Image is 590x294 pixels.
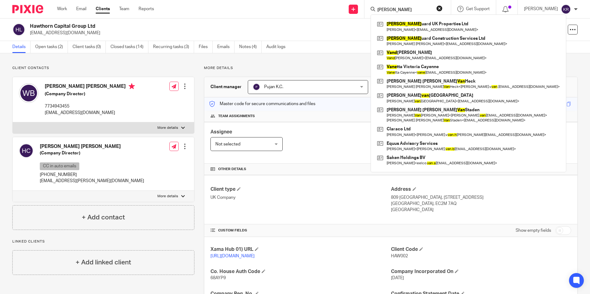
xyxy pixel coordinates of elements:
[96,6,110,12] a: Clients
[45,103,135,109] p: 7734943455
[210,84,242,90] h3: Client manager
[82,213,125,222] h4: + Add contact
[12,23,25,36] img: svg%3E
[110,41,148,53] a: Closed tasks (14)
[157,194,178,199] p: More details
[209,101,315,107] p: Master code for secure communications and files
[210,194,391,201] p: UK Company
[210,268,391,275] h4: Co. House Auth Code
[391,186,571,193] h4: Address
[377,7,432,13] input: Search
[153,41,194,53] a: Recurring tasks (3)
[12,5,43,13] img: Pixie
[30,23,401,30] h2: Hawthorn Capital Group Ltd
[40,150,144,156] h5: (Company Director)
[391,201,571,207] p: [GEOGRAPHIC_DATA], EC2M 7AQ
[40,143,144,150] h4: [PERSON_NAME] [PERSON_NAME]
[391,254,408,258] span: HAW002
[217,41,235,53] a: Emails
[391,207,571,213] p: [GEOGRAPHIC_DATA]
[524,6,558,12] p: [PERSON_NAME]
[266,41,290,53] a: Audit logs
[45,83,135,91] h4: [PERSON_NAME] [PERSON_NAME]
[466,7,490,11] span: Get Support
[391,276,404,280] span: [DATE]
[199,41,213,53] a: Files
[210,186,391,193] h4: Client type
[157,125,178,130] p: More details
[19,83,39,103] img: svg%3E
[40,162,79,170] p: CC in auto emails
[76,258,131,267] h4: + Add linked client
[218,114,255,119] span: Team assignments
[436,5,442,11] button: Clear
[119,6,129,12] a: Team
[210,129,232,134] span: Assignee
[210,246,391,253] h4: Xama Hub 01) URL
[391,246,571,253] h4: Client Code
[139,6,154,12] a: Reports
[12,41,31,53] a: Details
[264,85,283,89] span: Pujan K.C.
[40,172,144,178] p: [PHONE_NUMBER]
[204,66,578,71] p: More details
[210,276,226,280] span: 68AYP9
[253,83,260,91] img: svg%3E
[76,6,86,12] a: Email
[215,142,240,146] span: Not selected
[19,143,34,158] img: svg%3E
[30,30,494,36] p: [EMAIL_ADDRESS][DOMAIN_NAME]
[12,66,194,71] p: Client contacts
[12,239,194,244] p: Linked clients
[516,227,551,234] label: Show empty fields
[391,268,571,275] h4: Company Incorporated On
[129,83,135,89] i: Primary
[561,4,571,14] img: svg%3E
[40,178,144,184] p: [EMAIL_ADDRESS][PERSON_NAME][DOMAIN_NAME]
[391,194,571,201] p: 809 [GEOGRAPHIC_DATA], [STREET_ADDRESS]
[239,41,262,53] a: Notes (4)
[218,167,246,172] span: Other details
[210,254,255,258] a: [URL][DOMAIN_NAME]
[210,228,391,233] h4: CUSTOM FIELDS
[73,41,106,53] a: Client tasks (0)
[35,41,68,53] a: Open tasks (2)
[57,6,67,12] a: Work
[45,91,135,97] h5: (Company Director)
[45,110,135,116] p: [EMAIL_ADDRESS][DOMAIN_NAME]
